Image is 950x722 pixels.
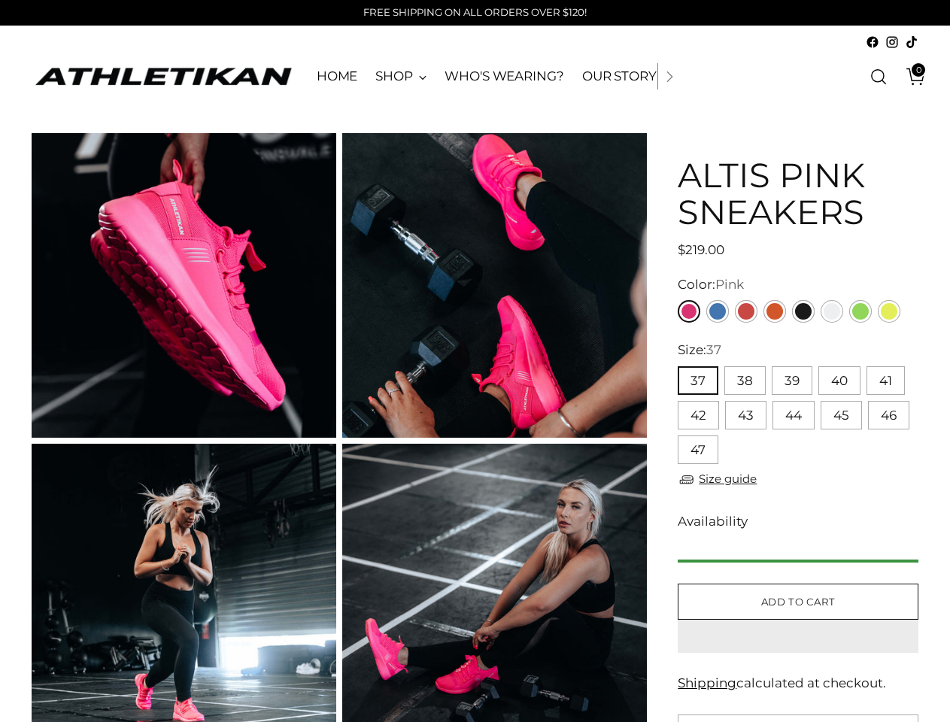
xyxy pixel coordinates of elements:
[724,366,766,395] button: 38
[863,62,894,92] a: Open search modal
[761,595,836,609] span: Add to cart
[342,133,647,438] img: ALTIS Pink Sneakers
[317,60,358,93] a: HOME
[715,277,744,292] span: Pink
[706,342,721,357] span: 37
[678,366,718,395] button: 37
[895,62,925,92] a: Open cart modal
[763,300,786,323] a: Orange
[678,470,757,489] a: Size guide
[725,401,766,429] button: 43
[772,401,815,429] button: 44
[772,366,812,395] button: 39
[706,300,729,323] a: Blue
[821,300,843,323] a: White
[912,63,925,77] span: 0
[849,300,872,323] a: Green
[582,60,657,93] a: OUR STORY
[678,341,721,359] label: Size:
[735,300,757,323] a: Red
[867,366,905,395] button: 41
[32,65,295,88] a: ATHLETIKAN
[821,401,862,429] button: 45
[678,675,736,690] a: Shipping
[363,5,587,20] p: FREE SHIPPING ON ALL ORDERS OVER $120!
[32,133,336,438] img: ALTIS Pink Sneakers
[678,401,719,429] button: 42
[678,512,748,531] span: Availability
[678,275,744,294] label: Color:
[445,60,564,93] a: WHO'S WEARING?
[818,366,860,395] button: 40
[678,584,918,620] button: Add to cart
[878,300,900,323] a: Yellow
[678,300,700,323] a: Pink
[678,674,918,693] div: calculated at checkout.
[678,242,724,257] span: $219.00
[792,300,815,323] a: Black
[868,401,909,429] button: 46
[375,60,426,93] a: SHOP
[678,435,718,464] button: 47
[678,157,918,232] h1: ALTIS Pink Sneakers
